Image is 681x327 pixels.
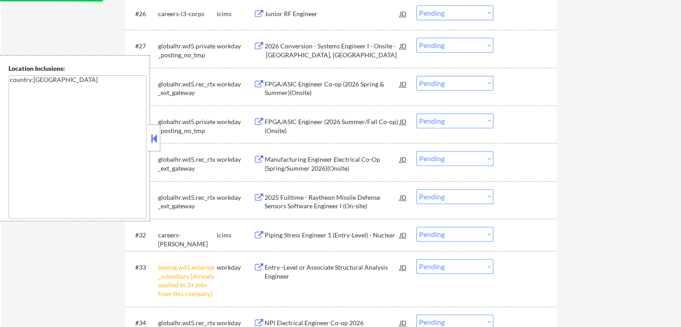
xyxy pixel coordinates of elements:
div: FPGA/ASIC Engineer (2026 Summer/Fall Co-op)(Onsite) [265,117,400,135]
div: JD [399,76,408,92]
div: icims [217,231,253,240]
div: JD [399,227,408,243]
div: Location Inclusions: [9,64,146,73]
div: Manufacturing Engineer Electrical Co-Op (Spring/Summer 2026)(Onsite) [265,155,400,172]
div: boeing.wd1.external_subsidiary [Already applied to 2+ jobs from this company] [158,263,217,298]
div: #33 [135,263,151,272]
div: JD [399,5,408,22]
div: #32 [135,231,151,240]
div: globalhr.wd5.rec_rtx_ext_gateway [158,155,217,172]
div: globalhr.wd5.private_posting_no_tmp [158,42,217,59]
div: JD [399,151,408,167]
div: workday [217,117,253,126]
div: workday [217,193,253,202]
div: #26 [135,9,151,18]
div: FPGA/ASIC Engineer Co-op (2026 Spring & Summer)(Onsite) [265,80,400,97]
div: Entry -Level or Associate Structural Analysis Engineer [265,263,400,280]
div: workday [217,80,253,89]
div: #27 [135,42,151,51]
div: globalhr.wd5.private_posting_no_tmp [158,117,217,135]
div: JD [399,113,408,129]
div: workday [217,155,253,164]
div: 2026 Conversion - Systems Engineer I - Onsite - [GEOGRAPHIC_DATA], [GEOGRAPHIC_DATA] [265,42,400,59]
div: globalhr.wd5.rec_rtx_ext_gateway [158,193,217,211]
div: icims [217,9,253,18]
div: careers-[PERSON_NAME] [158,231,217,248]
div: workday [217,263,253,272]
div: workday [217,42,253,51]
div: JD [399,38,408,54]
div: globalhr.wd5.rec_rtx_ext_gateway [158,80,217,97]
div: Junior RF Engineer [265,9,400,18]
div: careers-i3-corps [158,9,217,18]
div: 2025 Fulltime - Raytheon Missile Defense Sensors Software Engineer I (On-site) [265,193,400,211]
div: JD [399,189,408,205]
div: JD [399,259,408,275]
div: Piping Stress Engineer 1 (Entry-Level) - Nuclear [265,231,400,240]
